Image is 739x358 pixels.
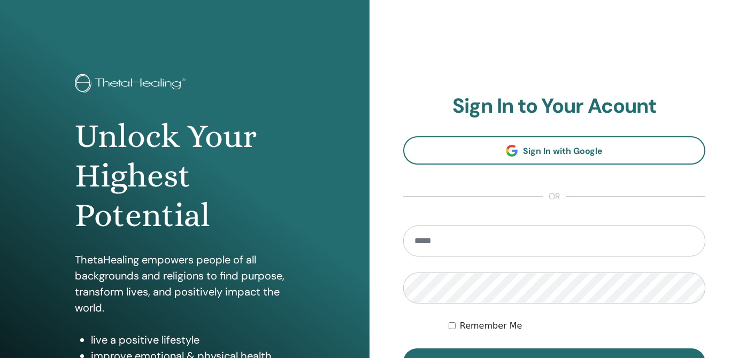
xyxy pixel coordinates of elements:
p: ThetaHealing empowers people of all backgrounds and religions to find purpose, transform lives, a... [75,252,295,316]
label: Remember Me [460,320,522,332]
div: Keep me authenticated indefinitely or until I manually logout [449,320,705,332]
a: Sign In with Google [403,136,705,165]
h1: Unlock Your Highest Potential [75,116,295,236]
h2: Sign In to Your Acount [403,94,705,119]
span: Sign In with Google [523,145,603,157]
span: or [543,190,566,203]
li: live a positive lifestyle [91,332,295,348]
